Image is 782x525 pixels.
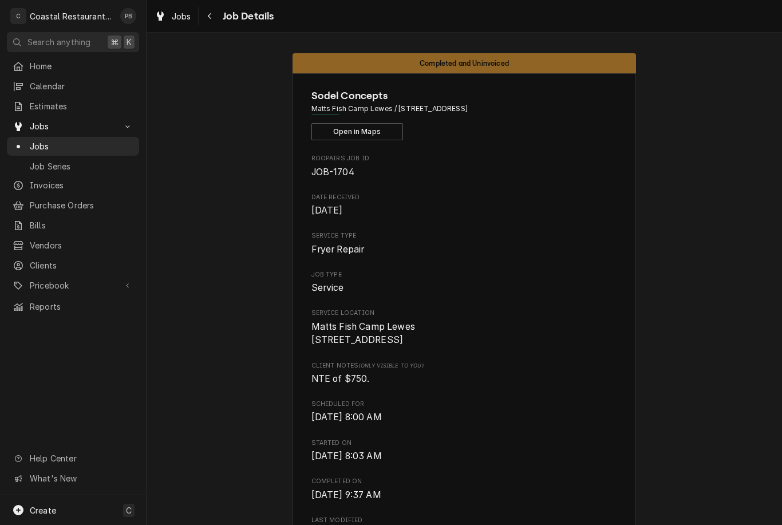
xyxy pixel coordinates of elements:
[30,80,133,92] span: Calendar
[7,97,139,116] a: Estimates
[311,320,618,347] span: Service Location
[311,165,618,179] span: Roopairs Job ID
[311,410,618,424] span: Scheduled For
[311,270,618,295] div: Job Type
[311,204,618,218] span: Date Received
[311,309,618,347] div: Service Location
[311,88,618,140] div: Client Information
[7,196,139,215] a: Purchase Orders
[311,167,354,177] span: JOB-1704
[311,373,370,384] span: NTE of $750.
[311,439,618,448] span: Started On
[311,244,365,255] span: Fryer Repair
[311,123,403,140] button: Open in Maps
[311,400,618,409] span: Scheduled For
[7,469,139,488] a: Go to What's New
[27,36,90,48] span: Search anything
[311,451,382,461] span: [DATE] 8:03 AM
[7,32,139,52] button: Search anything⌘K
[311,488,618,502] span: Completed On
[150,7,196,26] a: Jobs
[172,10,191,22] span: Jobs
[311,449,618,463] span: Started On
[7,117,139,136] a: Go to Jobs
[311,321,415,346] span: Matts Fish Camp Lewes [STREET_ADDRESS]
[311,361,618,370] span: Client Notes
[311,281,618,295] span: Job Type
[311,439,618,463] div: Started On
[311,372,618,386] span: [object Object]
[7,57,139,76] a: Home
[30,60,133,72] span: Home
[311,154,618,163] span: Roopairs Job ID
[311,400,618,424] div: Scheduled For
[30,100,133,112] span: Estimates
[7,449,139,468] a: Go to Help Center
[311,309,618,318] span: Service Location
[311,205,343,216] span: [DATE]
[7,276,139,295] a: Go to Pricebook
[311,193,618,218] div: Date Received
[110,36,119,48] span: ⌘
[120,8,136,24] div: PB
[7,236,139,255] a: Vendors
[7,157,139,176] a: Job Series
[30,279,116,291] span: Pricebook
[311,490,381,500] span: [DATE] 9:37 AM
[30,239,133,251] span: Vendors
[311,88,618,104] span: Name
[10,8,26,24] div: C
[201,7,219,25] button: Navigate back
[30,472,132,484] span: What's New
[358,362,423,369] span: (Only Visible to You)
[30,301,133,313] span: Reports
[7,216,139,235] a: Bills
[7,256,139,275] a: Clients
[30,219,133,231] span: Bills
[30,160,133,172] span: Job Series
[311,477,618,502] div: Completed On
[30,259,133,271] span: Clients
[293,53,636,73] div: Status
[127,36,132,48] span: K
[30,199,133,211] span: Purchase Orders
[311,243,618,256] span: Service Type
[7,77,139,96] a: Calendar
[30,140,133,152] span: Jobs
[30,506,56,515] span: Create
[7,176,139,195] a: Invoices
[7,297,139,316] a: Reports
[311,412,382,423] span: [DATE] 8:00 AM
[7,137,139,156] a: Jobs
[311,104,618,114] span: Address
[30,120,116,132] span: Jobs
[311,231,618,240] span: Service Type
[311,477,618,486] span: Completed On
[311,516,618,525] span: Last Modified
[311,282,344,293] span: Service
[30,452,132,464] span: Help Center
[420,60,509,67] span: Completed and Uninvoiced
[120,8,136,24] div: Phill Blush's Avatar
[219,9,274,24] span: Job Details
[30,10,114,22] div: Coastal Restaurant Repair
[311,154,618,179] div: Roopairs Job ID
[311,231,618,256] div: Service Type
[311,270,618,279] span: Job Type
[30,179,133,191] span: Invoices
[311,193,618,202] span: Date Received
[311,361,618,386] div: [object Object]
[126,504,132,516] span: C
